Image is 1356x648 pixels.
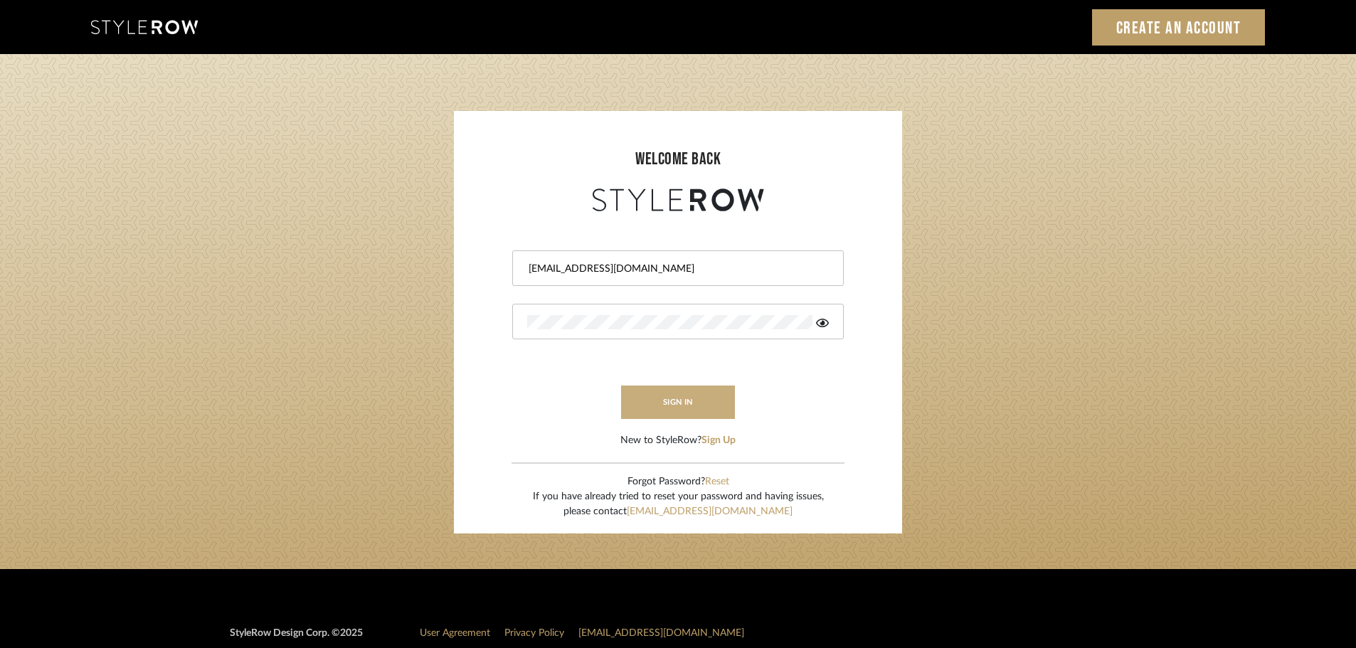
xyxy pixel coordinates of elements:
[533,474,824,489] div: Forgot Password?
[1092,9,1266,46] a: Create an Account
[527,262,825,276] input: Email Address
[420,628,490,638] a: User Agreement
[701,433,736,448] button: Sign Up
[705,474,729,489] button: Reset
[620,433,736,448] div: New to StyleRow?
[627,506,793,516] a: [EMAIL_ADDRESS][DOMAIN_NAME]
[621,386,735,419] button: sign in
[533,489,824,519] div: If you have already tried to reset your password and having issues, please contact
[468,147,888,172] div: welcome back
[504,628,564,638] a: Privacy Policy
[578,628,744,638] a: [EMAIL_ADDRESS][DOMAIN_NAME]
